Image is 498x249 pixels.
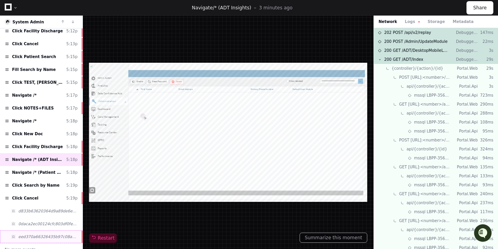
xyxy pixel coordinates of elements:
p: Debugger-Web [456,39,478,44]
p: Portal.Web [456,137,478,143]
img: 1756235613930-3d25f9e4-fa56-45dd-b3ad-e072dfbd1548 [8,58,22,72]
p: 94ms [478,155,493,161]
span: api/{controller}/{action}/{id} [407,173,450,179]
p: 95ms [478,128,493,134]
span: eed370a66326435b97c08a61a00583b0 [18,234,77,240]
span: Click Cancel [12,195,39,201]
span: 202 POST /api/v2/replay [384,30,431,35]
p: Portal.Api [456,146,478,152]
p: Portal.Web [456,218,478,224]
span: Pylon [77,122,94,127]
div: 5:17p [67,92,78,98]
span: GET [URL]:<number>/api/UserBusinessUnit/GetAssignedBusinessUnits [399,164,450,170]
p: 147ms [478,30,493,35]
label: GPRO [19,170,34,177]
span: Restart [91,235,114,241]
label: Performance [19,205,53,212]
p: Portal.Api [456,182,478,188]
img: 16.svg [5,19,11,25]
span: mssql LBPP-35664LBPortalDev [414,155,450,161]
p: 29s [478,57,493,62]
div: 5:13p [67,41,78,47]
p: 237ms [478,200,493,206]
span: mssql LBPP-35664LBPortalDev [414,209,450,215]
button: Restart [89,233,117,243]
button: Start new chat [132,60,142,69]
div: 5:15p [67,79,78,85]
span: 200 GET /ADT/Index [384,57,423,62]
p: 288ms [478,110,493,116]
a: System Admin [12,20,44,24]
span: mssql LBPP-35664LBPortalDev [414,236,450,242]
span: d833b63620364d9a89de6e9306dac506 [18,208,77,214]
a: Powered byPylon [55,121,94,127]
div: Welcome [8,31,142,43]
label: Show deleted [440,37,479,44]
span: Click Facility Discharge [12,28,63,34]
span: Click TEST, [PERSON_NAME] [12,79,63,85]
p: 240ms [478,191,493,197]
p: 3s [478,74,493,80]
button: See all [121,83,142,92]
p: 108ms [478,119,493,125]
p: 29s [478,65,493,71]
span: mssql LBPP-35664LBPortalDev [414,92,450,98]
div: 5:12p [67,28,78,34]
p: Portal.Api [456,128,478,134]
span: [PERSON_NAME] [24,104,63,110]
p: 723ms [478,92,493,98]
span: mssql LBPP-35664LBPortalDev [414,182,450,188]
p: 3s [478,48,493,53]
p: Portal.Api [456,155,478,161]
label: Tasking [19,134,39,142]
label: Data Confidence Hub [19,64,74,72]
p: 135ms [478,164,493,170]
div: 5:18p [67,170,78,175]
p: Portal.Api [456,119,478,125]
label: Care Management [19,117,67,125]
div: 5:18p [67,118,78,124]
p: Debugger-Web [456,30,478,35]
img: lightbeam-logo.svg [2,4,9,10]
label: Resource Center [19,152,62,160]
button: Metadata [452,19,473,25]
div: 5:15p [67,67,78,72]
button: Summarize this moment [300,233,367,243]
div: We're available if you need us! [26,65,98,72]
span: Navigate /* [12,118,37,124]
label: Analytics [19,47,42,55]
span: /* (ADT Insights) [213,5,251,11]
p: 324ms [478,146,493,152]
span: Click Patient Search [12,54,56,60]
span: 200 POST /Admin/UpdateModule [384,39,447,44]
div: 5:15p [67,54,78,60]
button: Logs [405,19,420,25]
span: POST [URL]:<number>/api/Audit [399,137,450,143]
p: Portal.Api [456,209,478,215]
span: Navigate [192,5,213,11]
p: Portal.Api [456,92,478,98]
p: 133ms [478,173,493,179]
div: 5:19p [67,182,78,188]
p: Portal.Api [456,200,478,206]
span: api/{controller}/{action}/{id} [407,227,450,233]
span: GET [URL]:<number>/api/Module/GetModuleList [399,191,450,197]
p: Portal.Web [456,191,478,197]
p: 3s [478,83,493,89]
p: 3 minutes ago [259,5,293,11]
span: {controller}/{action}/{id} [392,65,444,71]
div: 5:18p [67,157,78,162]
span: [DATE] [69,104,85,110]
img: PlayerZero [8,7,23,23]
p: 290ms [478,101,493,107]
iframe: Open customer support [473,223,494,244]
span: Click Facility Discharge [12,144,63,150]
span: mssql LBPP-35664LBPortalDev [414,119,450,125]
p: 117ms [478,209,493,215]
div: Start new chat [26,58,128,65]
p: 326ms [478,137,493,143]
span: • [65,104,67,110]
span: api/{controller}/{action}/{id} [407,110,450,116]
p: Debugger-Web [456,48,478,53]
